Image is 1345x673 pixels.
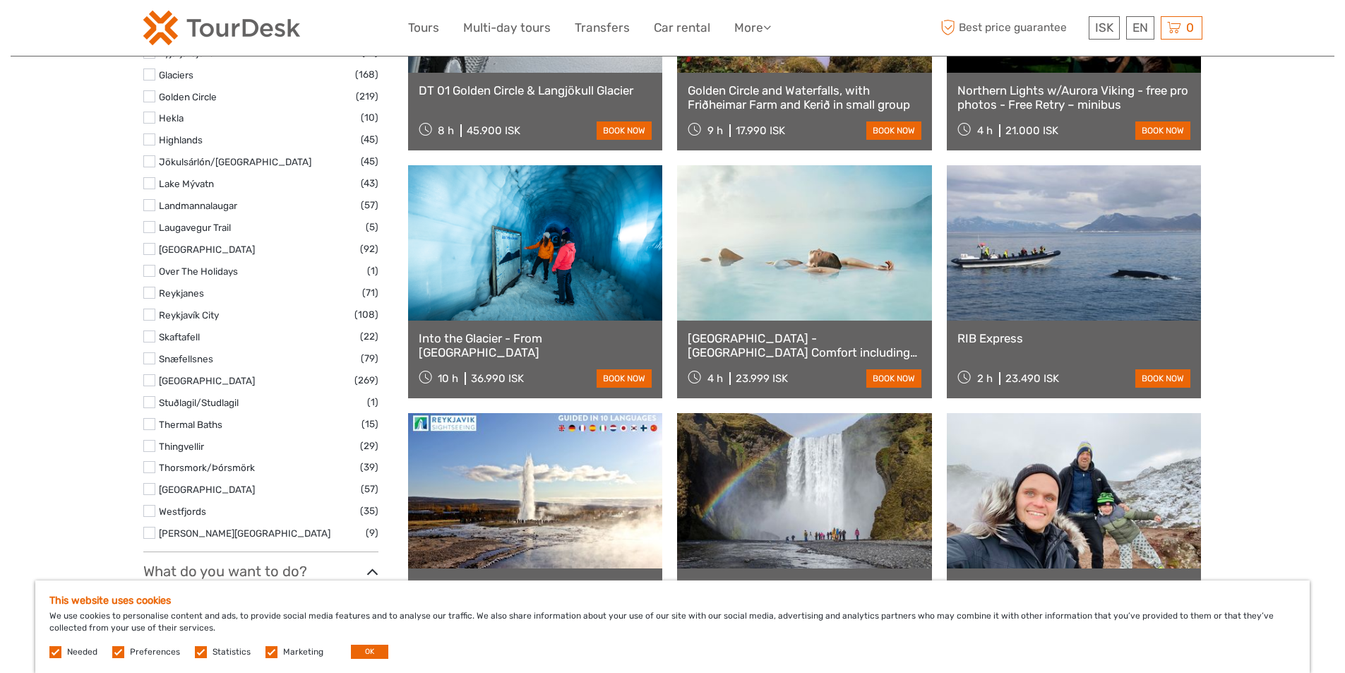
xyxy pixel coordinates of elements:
[361,175,378,191] span: (43)
[159,112,184,124] a: Hekla
[143,563,378,580] h3: What do you want to do?
[438,124,454,137] span: 8 h
[688,579,921,593] a: South Coast Wonders
[159,397,239,408] a: Stuðlagil/Studlagil
[159,200,237,211] a: Landmannalaugar
[575,18,630,38] a: Transfers
[159,419,222,430] a: Thermal Baths
[361,131,378,148] span: (45)
[361,416,378,432] span: (15)
[159,287,204,299] a: Reykjanes
[419,83,652,97] a: DT 01 Golden Circle & Langjökull Glacier
[866,369,921,388] a: book now
[1184,20,1196,35] span: 0
[361,350,378,367] span: (79)
[1005,124,1058,137] div: 21.000 ISK
[1135,369,1190,388] a: book now
[361,197,378,213] span: (57)
[354,306,378,323] span: (108)
[734,18,771,38] a: More
[283,646,323,658] label: Marketing
[159,244,255,255] a: [GEOGRAPHIC_DATA]
[957,579,1191,608] a: Reykjanes Explorer: Airport Transfer with Sightseeing Adventure
[360,459,378,475] span: (39)
[471,372,524,385] div: 36.990 ISK
[419,331,652,360] a: Into the Glacier - From [GEOGRAPHIC_DATA]
[597,121,652,140] a: book now
[159,47,219,59] a: Eyjafjallajökull
[159,506,206,517] a: Westfjords
[162,22,179,39] button: Open LiveChat chat widget
[866,121,921,140] a: book now
[367,394,378,410] span: (1)
[1135,121,1190,140] a: book now
[143,11,300,45] img: 120-15d4194f-c635-41b9-a512-a3cb382bfb57_logo_small.png
[1095,20,1113,35] span: ISK
[957,83,1191,112] a: Northern Lights w/Aurora Viking - free pro photos - Free Retry – minibus
[736,372,788,385] div: 23.999 ISK
[707,124,723,137] span: 9 h
[707,372,723,385] span: 4 h
[688,331,921,360] a: [GEOGRAPHIC_DATA] - [GEOGRAPHIC_DATA] Comfort including admission
[736,124,785,137] div: 17.990 ISK
[159,69,193,81] a: Glaciers
[977,124,993,137] span: 4 h
[463,18,551,38] a: Multi-day tours
[159,178,214,189] a: Lake Mývatn
[159,441,204,452] a: Thingvellir
[159,134,203,145] a: Highlands
[1005,372,1059,385] div: 23.490 ISK
[356,88,378,105] span: (219)
[159,309,219,321] a: Reykjavík City
[159,484,255,495] a: [GEOGRAPHIC_DATA]
[361,109,378,126] span: (10)
[1126,16,1154,40] div: EN
[361,481,378,497] span: (57)
[366,525,378,541] span: (9)
[688,83,921,112] a: Golden Circle and Waterfalls, with Friðheimar Farm and Kerið in small group
[360,328,378,345] span: (22)
[467,124,520,137] div: 45.900 ISK
[362,285,378,301] span: (71)
[159,266,238,277] a: Over The Holidays
[597,369,652,388] a: book now
[957,331,1191,345] a: RIB Express
[159,375,255,386] a: [GEOGRAPHIC_DATA]
[159,91,217,102] a: Golden Circle
[361,153,378,169] span: (45)
[159,331,200,343] a: Skaftafell
[360,438,378,454] span: (29)
[408,18,439,38] a: Tours
[419,579,652,608] a: GOLDEN CIRCLE CLASSIC (Guided in 10 languages)
[159,156,311,167] a: Jökulsárlón/[GEOGRAPHIC_DATA]
[360,241,378,257] span: (92)
[366,219,378,235] span: (5)
[654,18,710,38] a: Car rental
[938,16,1085,40] span: Best price guarantee
[159,462,255,473] a: Thorsmork/Þórsmörk
[351,645,388,659] button: OK
[360,503,378,519] span: (35)
[130,646,180,658] label: Preferences
[35,580,1310,673] div: We use cookies to personalise content and ads, to provide social media features and to analyse ou...
[367,263,378,279] span: (1)
[977,372,993,385] span: 2 h
[213,646,251,658] label: Statistics
[354,372,378,388] span: (269)
[67,646,97,658] label: Needed
[438,372,458,385] span: 10 h
[355,66,378,83] span: (168)
[159,353,213,364] a: Snæfellsnes
[159,222,231,233] a: Laugavegur Trail
[159,528,330,539] a: [PERSON_NAME][GEOGRAPHIC_DATA]
[49,595,1296,607] h5: This website uses cookies
[20,25,160,36] p: We're away right now. Please check back later!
